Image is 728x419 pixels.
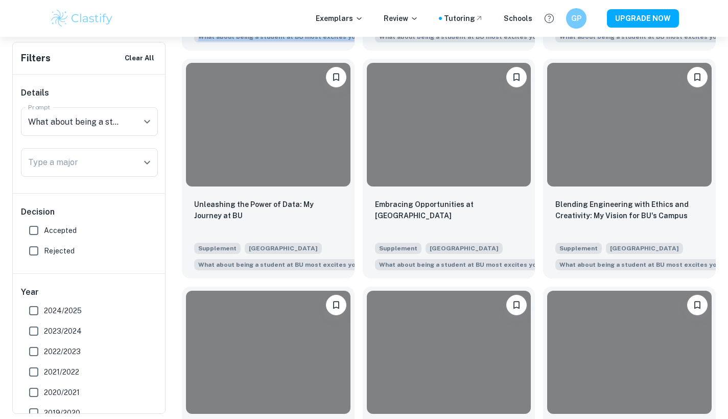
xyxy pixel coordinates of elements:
a: BookmarkUnleashing the Power of Data: My Journey at BUSupplement[GEOGRAPHIC_DATA]What about being... [182,59,355,278]
h6: Filters [21,51,51,65]
button: Bookmark [506,67,527,87]
button: Open [140,114,154,129]
span: What about being a student at BU most excites you? How do you hope to contribute to our campus co... [375,258,630,270]
button: Bookmark [687,67,708,87]
span: 2019/2020 [44,407,80,418]
button: UPGRADE NOW [607,9,679,28]
a: BookmarkEmbracing Opportunities at Boston UniversitySupplement[GEOGRAPHIC_DATA]What about being a... [363,59,535,278]
img: Clastify logo [50,8,114,29]
p: Review [384,13,418,24]
span: 2024/2025 [44,305,82,316]
span: 2023/2024 [44,325,82,337]
span: Accepted [44,225,77,236]
span: Supplement [375,243,421,254]
span: 2020/2021 [44,387,80,398]
h6: Details [21,87,158,99]
span: Rejected [44,245,75,257]
button: Bookmark [506,295,527,315]
a: BookmarkBlending Engineering with Ethics and Creativity: My Vision for BU's CampusSupplement[GEOG... [543,59,716,278]
span: What about being a student at BU most excites you? How do you hope to contr [379,32,626,41]
span: 2021/2022 [44,366,79,378]
span: What about being a student at BU most excites you? How do you hope to contribute to our campus co... [194,258,449,270]
p: Blending Engineering with Ethics and Creativity: My Vision for BU's Campus [555,199,703,221]
h6: GP [570,13,582,24]
span: [GEOGRAPHIC_DATA] [426,243,503,254]
span: What about being a student at BU most excites you? How do you hope to contr [198,32,445,41]
h6: Year [21,286,158,298]
button: Bookmark [326,295,346,315]
span: What about being a student at BU most excites you? How do you hope to contr [379,260,626,269]
p: Embracing Opportunities at Boston University [375,199,523,221]
button: Clear All [122,51,157,66]
span: Supplement [555,243,602,254]
span: What about being a student at BU most excites you? How do you hope to contr [198,260,445,269]
button: GP [566,8,586,29]
label: Prompt [28,103,51,111]
span: [GEOGRAPHIC_DATA] [606,243,683,254]
span: Supplement [194,243,241,254]
h6: Decision [21,206,158,218]
button: Help and Feedback [541,10,558,27]
a: Schools [504,13,532,24]
a: Tutoring [444,13,483,24]
button: Open [140,155,154,170]
span: [GEOGRAPHIC_DATA] [245,243,322,254]
span: 2022/2023 [44,346,81,357]
p: Unleashing the Power of Data: My Journey at BU [194,199,342,221]
button: Bookmark [687,295,708,315]
p: Exemplars [316,13,363,24]
button: Bookmark [326,67,346,87]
